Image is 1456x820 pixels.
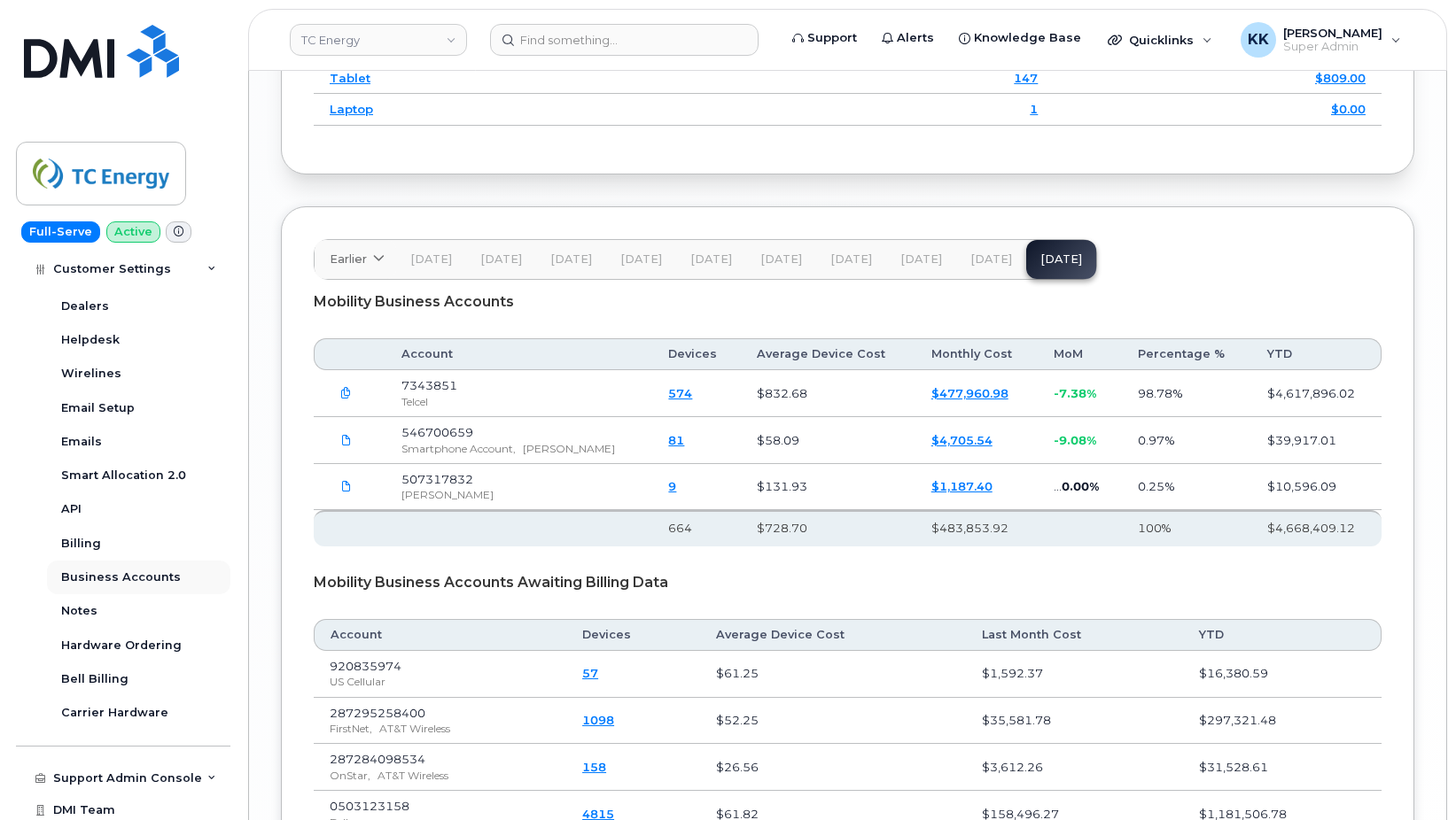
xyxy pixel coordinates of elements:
th: $728.70 [741,510,915,545]
span: 920835974 [330,659,401,673]
td: $31,528.61 [1183,744,1382,791]
td: $297,321.48 [1183,698,1382,745]
span: 507317832 [401,472,473,486]
a: $0.00 [1331,102,1366,116]
span: [DATE] [830,252,872,267]
span: Telcel [401,395,428,408]
span: -7.38% [1054,386,1096,400]
iframe: Messenger Launcher [1379,743,1443,807]
th: Average Device Cost [741,338,915,370]
span: [DATE] [620,252,662,267]
input: Find something... [490,24,759,56]
span: Smartphone Account, [401,442,516,455]
span: [DATE] [900,252,942,267]
th: Monthly Cost [915,338,1038,370]
span: [DATE] [480,252,522,267]
a: Knowledge Base [946,20,1094,56]
a: Tablet [330,71,370,85]
a: TCEnergy.Rogers-Sep08_2025-3048099795.pdf [330,424,363,455]
span: [DATE] [970,252,1012,267]
a: $477,960.98 [931,386,1008,400]
span: Earlier [330,251,367,267]
th: Average Device Cost [700,619,966,651]
a: 1098 [582,713,614,727]
span: 7343851 [401,378,457,392]
a: $4,705.54 [931,433,993,447]
td: 98.78% [1122,370,1251,417]
a: Earlier [315,240,396,279]
th: 664 [652,510,740,545]
span: OnStar, [330,769,370,782]
th: $483,853.92 [915,510,1038,545]
span: AT&T Wireless [379,722,450,735]
a: 9 [668,479,676,493]
a: Laptop [330,102,373,116]
a: TCEnergy.Rogers-Sep08_2025-3048099808.pdf [330,471,363,502]
span: [PERSON_NAME] [401,488,494,501]
span: Alerts [897,29,934,47]
span: 0.00% [1062,479,1099,493]
a: 158 [582,760,606,774]
a: TC Energy [290,24,467,56]
span: [DATE] [550,252,592,267]
th: Account [385,338,653,370]
div: Mobility Business Accounts Awaiting Billing Data [314,561,1382,605]
th: $4,668,409.12 [1251,510,1382,545]
span: Quicklinks [1129,33,1194,47]
th: 100% [1122,510,1251,545]
a: Alerts [869,20,946,56]
span: [PERSON_NAME] [1283,26,1382,40]
td: $131.93 [741,464,915,511]
span: Knowledge Base [974,29,1081,47]
a: 1 [1030,102,1038,116]
span: [PERSON_NAME] [523,442,615,455]
td: $39,917.01 [1251,417,1382,464]
a: 147 [1014,71,1038,85]
td: 0.97% [1122,417,1251,464]
td: $1,592.37 [966,651,1183,698]
th: Devices [566,619,700,651]
td: 0.25% [1122,464,1251,511]
span: [DATE] [760,252,802,267]
td: $52.25 [700,698,966,745]
th: Percentage % [1122,338,1251,370]
span: Super Admin [1283,40,1382,54]
span: 0503123158 [330,799,409,813]
span: Support [807,29,857,47]
a: 57 [582,666,598,680]
div: Kristin Kammer-Grossman [1228,22,1413,58]
span: FirstNet, [330,722,372,735]
td: $58.09 [741,417,915,464]
th: Devices [652,338,740,370]
td: $35,581.78 [966,698,1183,745]
td: $26.56 [700,744,966,791]
td: $832.68 [741,370,915,417]
div: Quicklinks [1095,22,1225,58]
th: YTD [1183,619,1382,651]
span: 287284098534 [330,752,425,766]
td: $4,617,896.02 [1251,370,1382,417]
span: [DATE] [410,252,452,267]
span: 546700659 [401,425,473,439]
span: ... [1054,479,1062,493]
div: Mobility Business Accounts [314,280,1382,324]
td: $61.25 [700,651,966,698]
span: -9.08% [1054,433,1096,447]
th: Last Month Cost [966,619,1183,651]
td: $10,596.09 [1251,464,1382,511]
a: 81 [668,433,684,447]
span: [DATE] [690,252,732,267]
a: $809.00 [1315,71,1366,85]
span: KK [1248,29,1269,50]
a: $1,187.40 [931,479,993,493]
a: Support [780,20,869,56]
th: MoM [1038,338,1122,370]
td: $16,380.59 [1183,651,1382,698]
span: AT&T Wireless [378,769,448,782]
span: 287295258400 [330,706,425,720]
span: US Cellular [330,675,385,688]
td: $3,612.26 [966,744,1183,791]
th: YTD [1251,338,1382,370]
th: Account [314,619,566,651]
a: 574 [668,386,692,400]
